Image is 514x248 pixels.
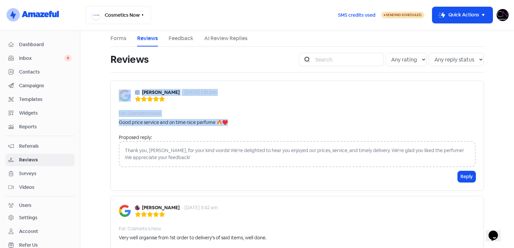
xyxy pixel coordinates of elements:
div: Good price service and on time nice perfume 🔥♥️ [119,119,228,126]
a: Surveys [5,167,75,180]
a: Campaigns [5,80,75,92]
span: Campaigns [19,82,72,89]
a: Contacts [5,66,75,78]
a: Videos [5,181,75,194]
a: Users [5,199,75,212]
iframe: chat widget [486,221,507,241]
a: Referrals [5,140,75,152]
span: Contacts [19,69,72,76]
div: Thank you, [PERSON_NAME], for your kind words! We're delighted to hear you enjoyed our prices, se... [119,141,476,167]
div: - [DATE] 1:31 pm [182,89,217,96]
h1: Reviews [110,49,149,70]
a: Feedback [169,34,193,42]
img: Image [119,205,131,217]
a: Reviews [5,154,75,166]
img: User [497,9,509,21]
span: Reviews [19,156,72,163]
a: Widgets [5,107,75,119]
div: Proposed reply: [119,134,476,141]
span: Sending Scheduled [386,13,422,17]
span: Dashboard [19,41,72,48]
a: Account [5,225,75,238]
a: Dashboard [5,38,75,51]
span: Videos [19,184,72,191]
a: Reports [5,121,75,133]
span: Surveys [19,170,72,177]
a: Templates [5,93,75,106]
button: Cosmetics Now [86,6,151,24]
a: Reviews [137,34,158,42]
span: Widgets [19,110,72,117]
img: Avatar [135,90,140,95]
span: Templates [19,96,72,103]
div: Account [19,228,38,235]
span: Referrals [19,143,72,150]
div: For: Cosmetics Now [119,225,161,232]
b: [PERSON_NAME] [142,89,180,96]
a: Inbox 0 [5,52,75,65]
a: Settings [5,212,75,224]
a: AI Review Replies [204,34,248,42]
img: Avatar [135,205,140,210]
a: Forms [110,34,126,42]
span: Inbox [19,55,64,62]
div: Settings [19,214,37,221]
button: Quick Actions [432,7,493,23]
div: For: Cosmetics Now [119,110,161,117]
img: Image [119,90,131,102]
button: Reply [458,171,476,182]
div: - [DATE] 3:42 am [182,204,218,211]
span: Reports [19,123,72,130]
div: Users [19,202,31,209]
div: Very well organise from 1st order to delivery's of said items, well done. [119,234,266,241]
a: SMS credits used [332,11,381,18]
a: Sending Scheduled [381,11,424,19]
span: 0 [64,55,72,61]
span: SMS credits used [338,12,375,19]
input: Search [311,53,383,66]
b: [PERSON_NAME] [142,204,180,211]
